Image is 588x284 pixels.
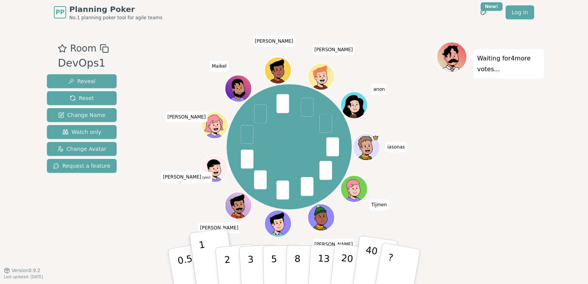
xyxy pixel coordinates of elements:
[12,267,40,274] span: Version 0.9.2
[4,267,40,274] button: Version0.9.2
[70,42,96,55] span: Room
[58,111,105,119] span: Change Name
[481,2,503,11] div: New!
[198,222,241,233] span: Click to change your name
[165,111,208,122] span: Click to change your name
[53,162,110,170] span: Request a feature
[69,4,162,15] span: Planning Poker
[201,176,210,179] span: (you)
[69,15,162,21] span: No.1 planning poker tool for agile teams
[47,74,117,88] button: Reveal
[55,8,64,17] span: PP
[476,5,490,19] button: New!
[47,159,117,173] button: Request a feature
[312,239,355,249] span: Click to change your name
[47,91,117,105] button: Reset
[58,42,67,55] button: Add as favourite
[210,61,228,72] span: Click to change your name
[58,55,109,71] div: DevOps1
[62,128,102,136] span: Watch only
[54,4,162,21] a: PPPlanning PokerNo.1 planning poker tool for agile teams
[161,172,212,182] span: Click to change your name
[4,275,43,279] span: Last updated: [DATE]
[386,142,407,152] span: Click to change your name
[369,199,389,210] span: Click to change your name
[371,84,387,95] span: Click to change your name
[312,44,355,55] span: Click to change your name
[47,108,117,122] button: Change Name
[47,142,117,156] button: Change Avatar
[70,94,94,102] span: Reset
[57,145,107,153] span: Change Avatar
[477,53,540,75] p: Waiting for 4 more votes...
[506,5,534,19] a: Log in
[198,239,210,281] p: 1
[253,36,295,47] span: Click to change your name
[47,125,117,139] button: Watch only
[202,156,228,181] button: Click to change your avatar
[68,77,95,85] span: Reveal
[373,134,379,141] span: iasonas is the host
